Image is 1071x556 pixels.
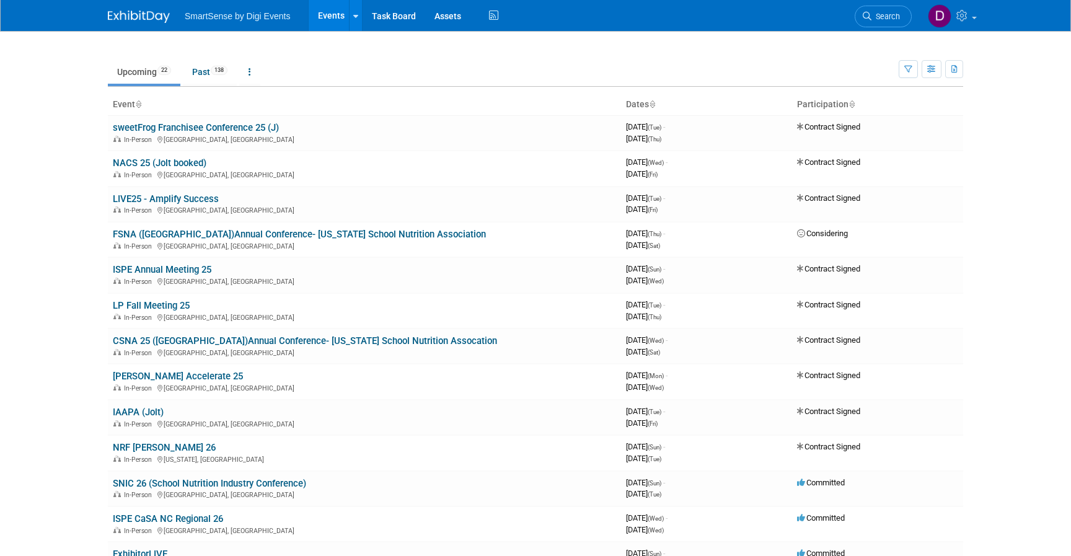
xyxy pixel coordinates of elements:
[648,231,661,237] span: (Thu)
[648,420,658,427] span: (Fri)
[113,157,206,169] a: NACS 25 (Jolt booked)
[797,300,860,309] span: Contract Signed
[124,206,156,214] span: In-Person
[666,513,668,523] span: -
[928,4,951,28] img: Dan Tiernan
[648,456,661,462] span: (Tue)
[113,206,121,213] img: In-Person Event
[113,384,121,391] img: In-Person Event
[124,456,156,464] span: In-Person
[626,193,665,203] span: [DATE]
[113,229,486,240] a: FSNA ([GEOGRAPHIC_DATA])Annual Conference- [US_STATE] School Nutrition Association
[797,264,860,273] span: Contract Signed
[663,264,665,273] span: -
[626,513,668,523] span: [DATE]
[797,157,860,167] span: Contract Signed
[797,407,860,416] span: Contract Signed
[113,456,121,462] img: In-Person Event
[124,384,156,392] span: In-Person
[124,527,156,535] span: In-Person
[797,335,860,345] span: Contract Signed
[626,454,661,463] span: [DATE]
[626,382,664,392] span: [DATE]
[113,314,121,320] img: In-Person Event
[108,11,170,23] img: ExhibitDay
[113,371,243,382] a: [PERSON_NAME] Accelerate 25
[797,122,860,131] span: Contract Signed
[648,491,661,498] span: (Tue)
[648,444,661,451] span: (Sun)
[666,371,668,380] span: -
[626,335,668,345] span: [DATE]
[626,134,661,143] span: [DATE]
[648,136,661,143] span: (Thu)
[113,240,616,250] div: [GEOGRAPHIC_DATA], [GEOGRAPHIC_DATA]
[113,312,616,322] div: [GEOGRAPHIC_DATA], [GEOGRAPHIC_DATA]
[626,122,665,131] span: [DATE]
[797,513,845,523] span: Committed
[113,489,616,499] div: [GEOGRAPHIC_DATA], [GEOGRAPHIC_DATA]
[648,206,658,213] span: (Fri)
[113,193,219,205] a: LIVE25 - Amplify Success
[157,66,171,75] span: 22
[797,478,845,487] span: Committed
[666,335,668,345] span: -
[626,312,661,321] span: [DATE]
[666,157,668,167] span: -
[663,407,665,416] span: -
[113,513,223,524] a: ISPE CaSA NC Regional 26
[792,94,963,115] th: Participation
[648,278,664,285] span: (Wed)
[113,136,121,142] img: In-Person Event
[797,193,860,203] span: Contract Signed
[626,418,658,428] span: [DATE]
[648,515,664,522] span: (Wed)
[648,373,664,379] span: (Mon)
[113,242,121,249] img: In-Person Event
[113,407,164,418] a: IAAPA (Jolt)
[124,420,156,428] span: In-Person
[648,349,660,356] span: (Sat)
[648,266,661,273] span: (Sun)
[626,205,658,214] span: [DATE]
[797,442,860,451] span: Contract Signed
[648,314,661,320] span: (Thu)
[797,229,848,238] span: Considering
[113,454,616,464] div: [US_STATE], [GEOGRAPHIC_DATA]
[113,478,306,489] a: SNIC 26 (School Nutrition Industry Conference)
[626,442,665,451] span: [DATE]
[648,242,660,249] span: (Sat)
[626,478,665,487] span: [DATE]
[848,99,855,109] a: Sort by Participation Type
[113,169,616,179] div: [GEOGRAPHIC_DATA], [GEOGRAPHIC_DATA]
[113,264,211,275] a: ISPE Annual Meeting 25
[113,278,121,284] img: In-Person Event
[211,66,227,75] span: 138
[648,337,664,344] span: (Wed)
[663,122,665,131] span: -
[113,527,121,533] img: In-Person Event
[185,11,290,21] span: SmartSense by Digi Events
[855,6,912,27] a: Search
[113,382,616,392] div: [GEOGRAPHIC_DATA], [GEOGRAPHIC_DATA]
[626,157,668,167] span: [DATE]
[663,300,665,309] span: -
[183,60,237,84] a: Past138
[871,12,900,21] span: Search
[648,124,661,131] span: (Tue)
[626,229,665,238] span: [DATE]
[113,300,190,311] a: LP Fall Meeting 25
[113,525,616,535] div: [GEOGRAPHIC_DATA], [GEOGRAPHIC_DATA]
[113,347,616,357] div: [GEOGRAPHIC_DATA], [GEOGRAPHIC_DATA]
[663,193,665,203] span: -
[113,442,216,453] a: NRF [PERSON_NAME] 26
[124,171,156,179] span: In-Person
[648,195,661,202] span: (Tue)
[663,442,665,451] span: -
[113,122,279,133] a: sweetFrog Franchisee Conference 25 (J)
[113,276,616,286] div: [GEOGRAPHIC_DATA], [GEOGRAPHIC_DATA]
[621,94,792,115] th: Dates
[113,418,616,428] div: [GEOGRAPHIC_DATA], [GEOGRAPHIC_DATA]
[648,384,664,391] span: (Wed)
[108,60,180,84] a: Upcoming22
